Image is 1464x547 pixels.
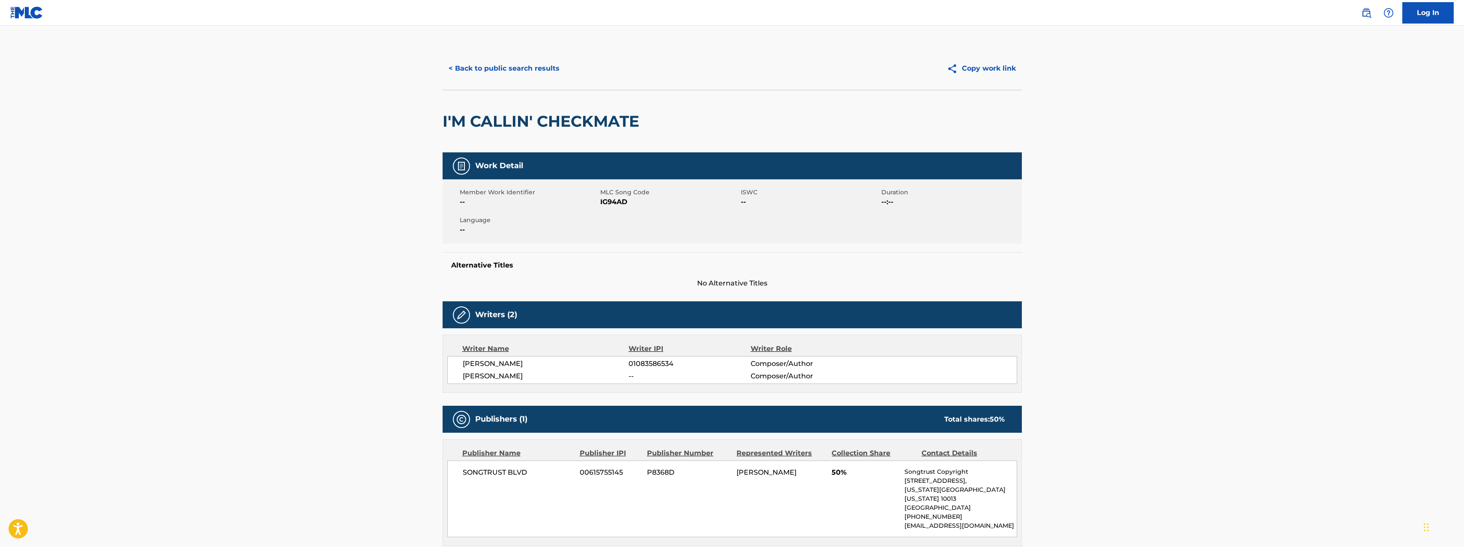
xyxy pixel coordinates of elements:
[463,467,574,478] span: SONGTRUST BLVD
[881,188,1020,197] span: Duration
[462,344,629,354] div: Writer Name
[475,414,527,424] h5: Publishers (1)
[600,188,739,197] span: MLC Song Code
[456,414,467,425] img: Publishers
[456,310,467,320] img: Writers
[629,371,750,381] span: --
[1424,514,1429,540] div: Drag
[751,359,862,369] span: Composer/Author
[475,161,523,171] h5: Work Detail
[462,448,573,458] div: Publisher Name
[904,467,1016,476] p: Songtrust Copyright
[460,225,598,235] span: --
[944,414,1005,425] div: Total shares:
[1380,4,1397,21] div: Help
[629,359,750,369] span: 01083586534
[600,197,739,207] span: IG94AD
[1383,8,1394,18] img: help
[1421,506,1464,547] iframe: Chat Widget
[922,448,1005,458] div: Contact Details
[1361,8,1371,18] img: search
[990,415,1005,423] span: 50 %
[736,448,825,458] div: Represented Writers
[832,467,898,478] span: 50%
[904,512,1016,521] p: [PHONE_NUMBER]
[736,468,796,476] span: [PERSON_NAME]
[475,310,517,320] h5: Writers (2)
[1402,2,1454,24] a: Log In
[904,476,1016,485] p: [STREET_ADDRESS],
[580,448,641,458] div: Publisher IPI
[443,278,1022,288] span: No Alternative Titles
[741,188,879,197] span: ISWC
[904,503,1016,512] p: [GEOGRAPHIC_DATA]
[580,467,641,478] span: 00615755145
[647,448,730,458] div: Publisher Number
[881,197,1020,207] span: --:--
[460,216,598,225] span: Language
[904,485,1016,503] p: [US_STATE][GEOGRAPHIC_DATA][US_STATE] 10013
[463,371,629,381] span: [PERSON_NAME]
[460,197,598,207] span: --
[10,6,43,19] img: MLC Logo
[751,371,862,381] span: Composer/Author
[456,161,467,171] img: Work Detail
[443,58,566,79] button: < Back to public search results
[443,112,644,131] h2: I'M CALLIN' CHECKMATE
[1358,4,1375,21] a: Public Search
[941,58,1022,79] button: Copy work link
[463,359,629,369] span: [PERSON_NAME]
[751,344,862,354] div: Writer Role
[904,521,1016,530] p: [EMAIL_ADDRESS][DOMAIN_NAME]
[832,448,915,458] div: Collection Share
[460,188,598,197] span: Member Work Identifier
[451,261,1013,270] h5: Alternative Titles
[741,197,879,207] span: --
[947,63,962,74] img: Copy work link
[647,467,730,478] span: P8368D
[629,344,751,354] div: Writer IPI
